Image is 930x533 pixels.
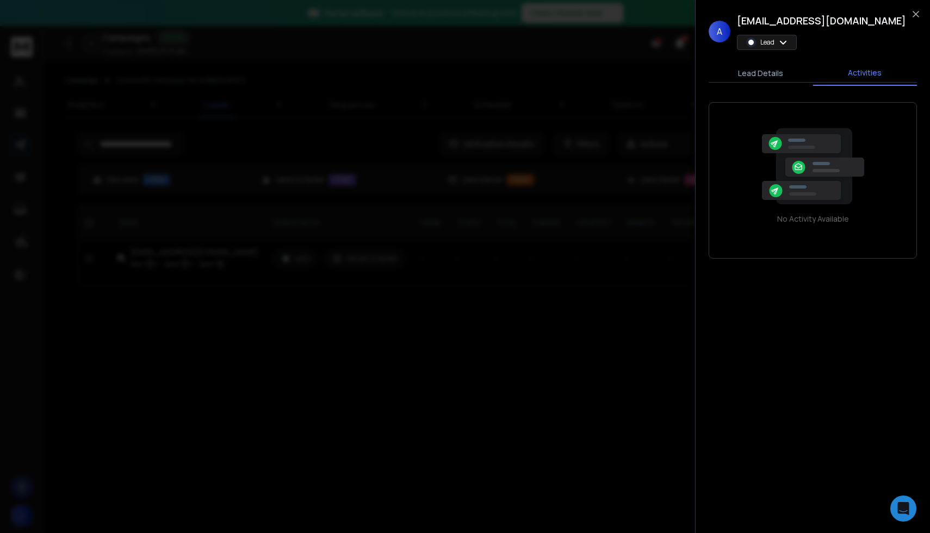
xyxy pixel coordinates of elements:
[709,61,813,85] button: Lead Details
[760,38,774,47] p: Lead
[777,214,849,224] p: No Activity Available
[759,128,867,205] img: image
[890,496,916,522] div: Open Intercom Messenger
[813,61,917,86] button: Activities
[709,21,730,42] span: A
[737,13,906,28] h1: [EMAIL_ADDRESS][DOMAIN_NAME]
